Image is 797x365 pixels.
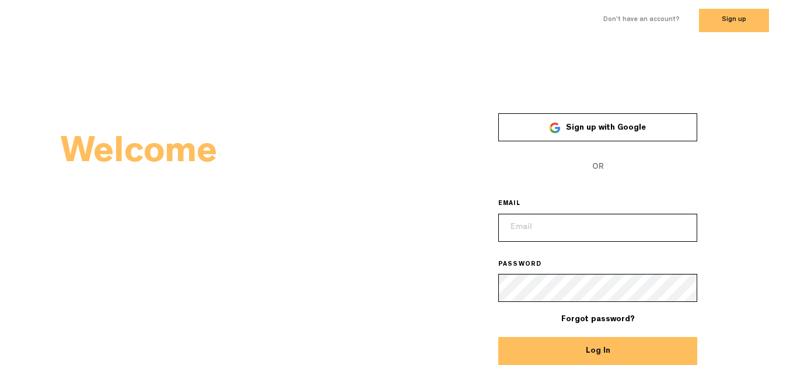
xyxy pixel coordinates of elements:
[61,138,398,171] h2: Welcome
[61,176,398,209] h2: Back
[566,124,646,132] span: Sign up with Google
[498,200,537,209] label: EMAIL
[498,337,698,365] button: Log In
[699,9,769,32] button: Sign up
[561,315,635,324] a: Forgot password?
[498,260,558,270] label: PASSWORD
[603,15,680,25] label: Don't have an account?
[498,214,698,242] input: Email
[498,153,698,181] span: OR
